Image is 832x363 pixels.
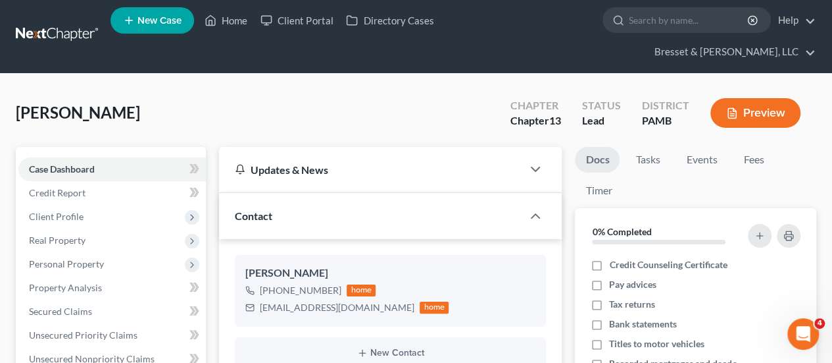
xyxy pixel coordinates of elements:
[235,163,506,177] div: Updates & News
[592,226,651,237] strong: 0% Completed
[609,298,655,311] span: Tax returns
[29,282,102,293] span: Property Analysis
[245,265,535,281] div: [PERSON_NAME]
[675,147,727,173] a: Events
[339,9,440,32] a: Directory Cases
[510,98,561,113] div: Chapter
[609,278,656,291] span: Pay advices
[29,329,137,341] span: Unsecured Priority Claims
[29,211,84,222] span: Client Profile
[18,157,206,181] a: Case Dashboard
[18,181,206,205] a: Credit Report
[549,114,561,126] span: 13
[609,318,677,331] span: Bank statements
[198,9,254,32] a: Home
[235,209,272,222] span: Contact
[582,98,621,113] div: Status
[771,9,816,32] a: Help
[710,98,800,128] button: Preview
[582,113,621,128] div: Lead
[733,147,775,173] a: Fees
[254,9,339,32] a: Client Portal
[787,318,819,350] iframe: Intercom live chat
[16,103,140,122] span: [PERSON_NAME]
[260,301,414,314] div: [EMAIL_ADDRESS][DOMAIN_NAME]
[642,113,689,128] div: PAMB
[18,276,206,300] a: Property Analysis
[609,258,727,271] span: Credit Counseling Certificate
[29,306,92,317] span: Secured Claims
[420,302,449,314] div: home
[260,284,341,297] div: [PHONE_NUMBER]
[137,16,182,26] span: New Case
[510,113,561,128] div: Chapter
[648,40,816,64] a: Bresset & [PERSON_NAME], LLC
[245,348,535,358] button: New Contact
[575,147,620,173] a: Docs
[642,98,689,113] div: District
[347,285,376,296] div: home
[629,8,749,32] input: Search by name...
[18,300,206,323] a: Secured Claims
[814,318,825,329] span: 4
[18,323,206,347] a: Unsecured Priority Claims
[575,178,622,204] a: Timer
[29,258,104,269] span: Personal Property
[625,147,670,173] a: Tasks
[29,235,86,246] span: Real Property
[609,337,704,350] span: Titles to motor vehicles
[29,187,86,198] span: Credit Report
[29,163,95,175] span: Case Dashboard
